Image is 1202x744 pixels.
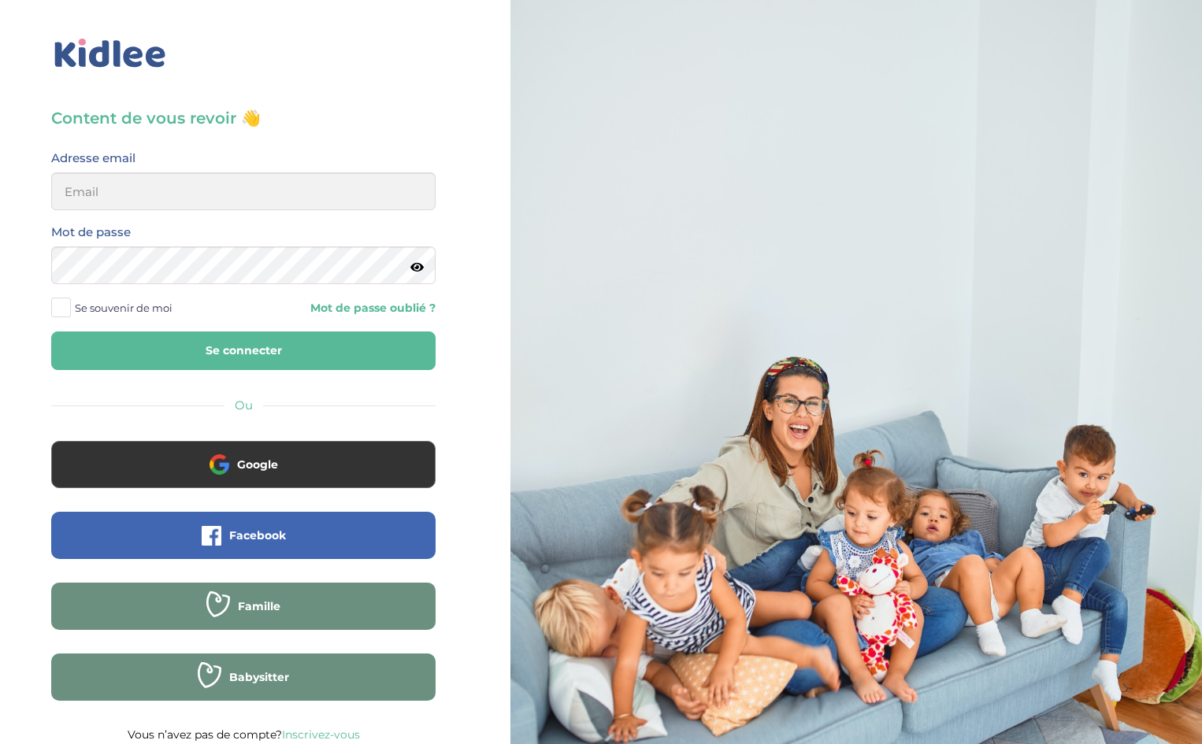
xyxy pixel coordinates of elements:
[235,398,253,413] span: Ou
[51,35,169,72] img: logo_kidlee_bleu
[51,653,436,701] button: Babysitter
[51,468,436,483] a: Google
[238,598,280,614] span: Famille
[229,527,286,543] span: Facebook
[51,222,131,242] label: Mot de passe
[51,539,436,553] a: Facebook
[237,457,278,472] span: Google
[255,301,436,316] a: Mot de passe oublié ?
[51,680,436,695] a: Babysitter
[51,107,436,129] h3: Content de vous revoir 👋
[229,669,289,685] span: Babysitter
[282,727,360,742] a: Inscrivez-vous
[51,148,135,168] label: Adresse email
[51,441,436,488] button: Google
[51,172,436,210] input: Email
[51,331,436,370] button: Se connecter
[202,526,221,546] img: facebook.png
[210,454,229,474] img: google.png
[51,583,436,630] button: Famille
[75,298,173,318] span: Se souvenir de moi
[51,609,436,624] a: Famille
[51,512,436,559] button: Facebook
